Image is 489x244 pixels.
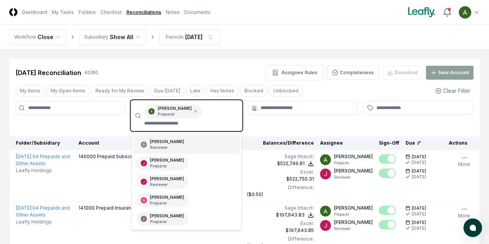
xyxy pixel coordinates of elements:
[150,200,184,206] p: Preparer
[78,9,96,16] a: Folders
[412,174,426,180] div: [DATE]
[376,137,402,150] th: Sign-Off
[334,167,373,174] p: [PERSON_NAME]
[16,154,32,159] span: [DATE] :
[247,235,314,242] div: Difference:
[78,140,241,147] div: Account
[286,176,314,183] div: $522,750.31
[46,85,90,97] button: My Open Items
[412,225,426,231] div: [DATE]
[14,34,36,41] div: Workflow
[269,85,303,97] button: Unblocked
[247,191,263,198] div: ($0.50)
[15,68,81,77] div: [DATE] Reconciliation
[148,108,155,114] img: ACg8ocKKg2129bkBZaX4SAoUQtxLaQ4j-f2PQjMuak4pDCyzCI-IvA=s96-c
[150,85,184,97] button: Due Today
[443,140,474,147] div: Actions
[141,197,147,203] img: ACg8ocIceHSWyQfagGvDoxhDyw_3B2kX-HJcUhl_gb0t8GGG-Ydwuw=s96-c
[16,154,70,166] a: [DATE]:04 Prepaids and Other Assets
[459,6,471,19] img: ACg8ocKKg2129bkBZaX4SAoUQtxLaQ4j-f2PQjMuak4pDCyzCI-IvA=s96-c
[10,137,75,150] th: Folder/Subsidiary
[247,205,314,212] div: Sage Intacct :
[327,66,379,80] button: Completeness
[186,85,204,97] button: Late
[244,137,317,150] th: Balances/Difference
[150,145,184,150] p: Reviewer
[97,154,147,159] span: Prepaid Subscriptions
[132,134,241,230] div: Suggestions
[141,216,147,222] img: ACg8ocKnDsamp5-SE65NkOhq35AnOBarAXdzXQ03o9g231ijNgHgyA=s96-c
[412,154,426,160] span: [DATE]
[15,85,45,97] button: My Items
[334,205,373,212] p: [PERSON_NAME]
[412,220,426,225] span: [DATE]
[412,160,426,166] div: [DATE]
[16,167,52,174] span: Leafly Holdings
[334,174,373,180] p: Reviewer
[276,212,314,218] button: $197,643.83
[141,179,147,185] img: ACg8ocJfBSitaon9c985KWe3swqK2kElzkAv-sHk65QWxGQz4ldowg=s96-c
[412,211,426,217] div: [DATE]
[150,163,184,169] p: Preparer
[247,184,314,191] div: Difference:
[78,154,96,159] span: 140000
[22,9,47,16] a: Dashboard
[320,220,331,231] img: ACg8ocJfBSitaon9c985KWe3swqK2kElzkAv-sHk65QWxGQz4ldowg=s96-c
[247,220,314,227] div: Excel:
[206,85,239,97] button: Has Notes
[84,34,108,41] div: Subsidiary
[158,111,192,117] p: Preparer
[166,9,180,16] a: Notes
[78,205,95,211] span: 141000
[457,205,472,221] button: More
[16,218,52,225] span: Leafly Holdings
[379,206,396,215] button: Mark complete
[9,29,220,45] nav: breadcrumb
[150,219,184,225] p: Preparer
[150,139,184,150] div: [PERSON_NAME]
[277,160,314,167] button: $522,749.81
[150,176,184,188] div: [PERSON_NAME]
[247,169,314,176] div: Excel:
[463,218,482,237] button: atlas-launcher
[379,169,396,178] button: Mark complete
[9,8,17,16] img: Logo
[317,137,376,150] th: Assignee
[91,85,148,97] button: Ready for My Review
[126,9,161,16] a: Reconciliations
[320,154,331,165] img: ACg8ocKKg2129bkBZaX4SAoUQtxLaQ4j-f2PQjMuak4pDCyzCI-IvA=s96-c
[84,69,98,76] div: 40 / 80
[286,227,314,234] div: $197,643.85
[150,182,184,188] p: Reviewer
[141,142,147,148] img: ACg8ocLeIi4Jlns6Fsr4lO0wQ1XJrFQvF4yUjbLrd1AsCAOmrfa1KQ=s96-c
[432,84,474,98] button: Clear Filter
[247,153,314,160] div: Sage Intacct :
[334,153,373,160] p: [PERSON_NAME]
[379,154,396,164] button: Mark complete
[406,6,436,19] img: Leafly logo
[320,169,331,179] img: ACg8ocJfBSitaon9c985KWe3swqK2kElzkAv-sHk65QWxGQz4ldowg=s96-c
[16,205,70,218] a: [DATE]:04 Prepaids and Other Assets
[334,219,373,226] p: [PERSON_NAME]
[406,140,436,147] div: Due
[334,226,373,232] p: Reviewer
[150,195,184,206] div: [PERSON_NAME]
[166,34,184,41] div: Periods
[457,153,472,169] button: More
[320,206,331,217] img: ACg8ocKKg2129bkBZaX4SAoUQtxLaQ4j-f2PQjMuak4pDCyzCI-IvA=s96-c
[101,9,122,16] a: Checklist
[412,205,426,211] span: [DATE]
[240,85,268,97] button: Blocked
[16,205,32,211] span: [DATE] :
[159,29,220,45] button: Periods[DATE]
[334,212,373,217] p: Preparer
[52,9,74,16] a: My Tasks
[277,160,305,167] div: $522,749.81
[141,160,147,166] img: ACg8ocJfBSitaon9c985KWe3swqK2kElzkAv-sHk65QWxGQz4ldowg=s96-c
[266,65,324,80] button: Assignee Rules
[412,168,426,174] span: [DATE]
[334,160,373,166] p: Preparer
[276,212,305,218] div: $197,643.83
[184,9,211,16] a: Documents
[158,106,192,117] div: [PERSON_NAME]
